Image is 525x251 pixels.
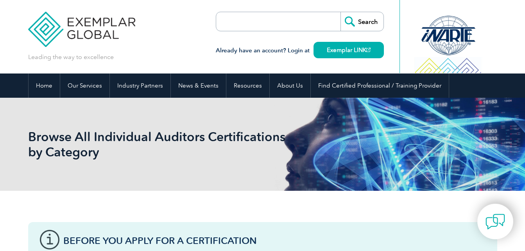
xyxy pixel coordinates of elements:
h3: Before You Apply For a Certification [63,236,486,246]
a: News & Events [171,74,226,98]
input: Search [340,12,383,31]
a: Resources [226,74,269,98]
img: contact-chat.png [486,212,505,231]
h1: Browse All Individual Auditors Certifications by Category [28,129,328,160]
a: Exemplar LINK [314,42,384,58]
a: Home [29,74,60,98]
a: Find Certified Professional / Training Provider [311,74,449,98]
h3: Already have an account? Login at [216,46,384,56]
p: Leading the way to excellence [28,53,114,61]
a: Our Services [60,74,109,98]
img: open_square.png [366,48,371,52]
a: Industry Partners [110,74,170,98]
a: About Us [270,74,310,98]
